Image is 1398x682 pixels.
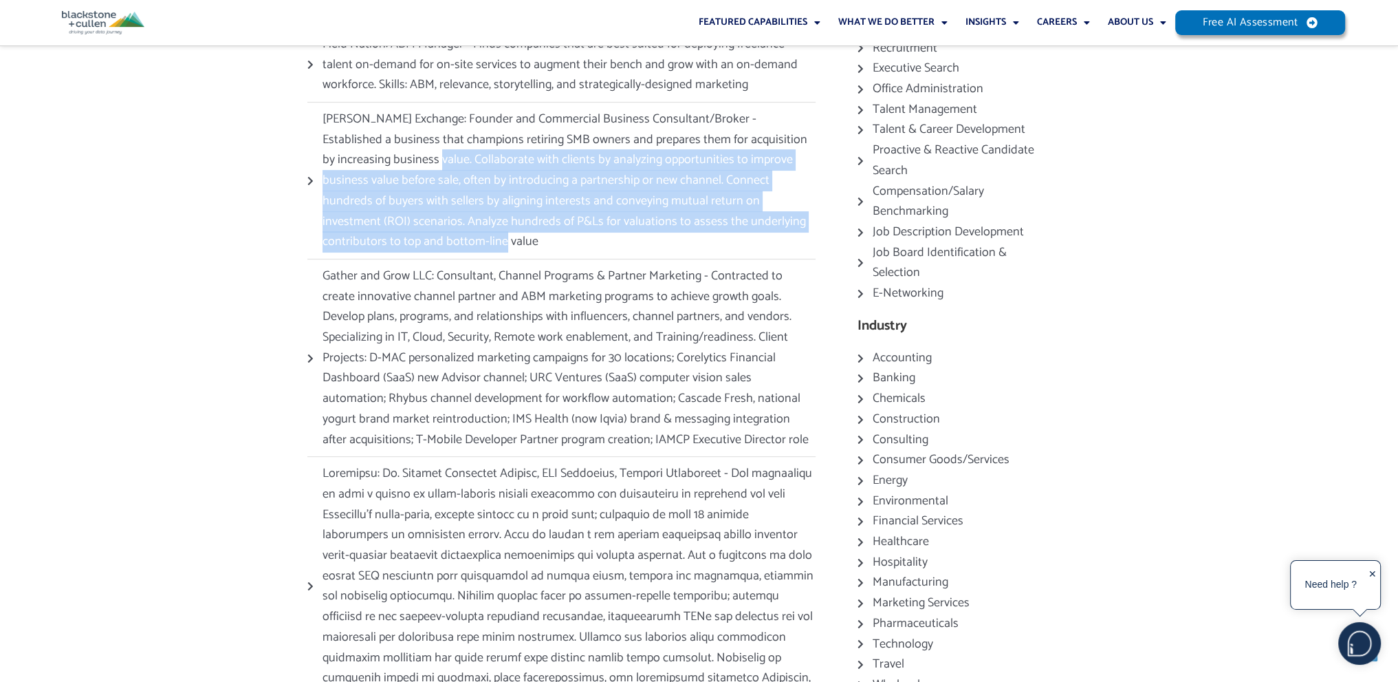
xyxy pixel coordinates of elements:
span: Environmental [869,491,948,512]
span: Marketing Services [869,593,970,614]
span: Free AI Assessment [1203,17,1298,28]
span: Energy [869,471,908,491]
span: Travel [869,654,904,675]
span: Gather and Grow LLC: Consultant, Channel Programs & Partner Marketing - Contracted to create inno... [319,266,816,450]
span: Financial Services [869,511,963,532]
span: Compensation/Salary Benchmarking [869,182,1051,222]
span: Pharmaceuticals [869,614,959,635]
span: Technology [869,635,933,655]
span: Proactive & Reactive Candidate Search [869,140,1051,181]
span: Office Administration [869,79,983,100]
span: [PERSON_NAME] Exchange: Founder and Commercial Business Consultant/Broker - Established a busines... [319,109,816,253]
span: Chemicals [869,389,926,409]
span: Consulting [869,430,928,451]
span: Hospitality [869,553,928,573]
span: Talent Management [869,100,977,120]
span: Job Board Identification & Selection [869,243,1051,284]
span: Construction [869,409,940,430]
span: E-Networking [869,284,943,304]
span: Talent & Career Development [869,120,1025,140]
span: Consumer Goods/Services [869,450,1009,471]
span: Executive Search [869,58,959,79]
h4: Industry [857,318,1050,334]
span: Job Description Development [869,222,1024,243]
div: ✕ [1368,564,1377,607]
div: Need help ? [1293,563,1368,607]
span: Field Nation: ABM Manager - Finds companies that are best suited for deploying freelance talent o... [319,34,816,96]
span: Banking [869,368,915,389]
span: Healthcare [869,532,929,553]
a: Free AI Assessment [1175,10,1346,35]
span: Accounting [869,348,932,369]
img: users%2F5SSOSaKfQqXq3cFEnIZRYMEs4ra2%2Fmedia%2Fimages%2F-Bulle%20blanche%20sans%20fond%20%2B%20ma... [1339,623,1380,664]
span: Recruitment [869,39,937,59]
span: Manufacturing [869,573,948,593]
